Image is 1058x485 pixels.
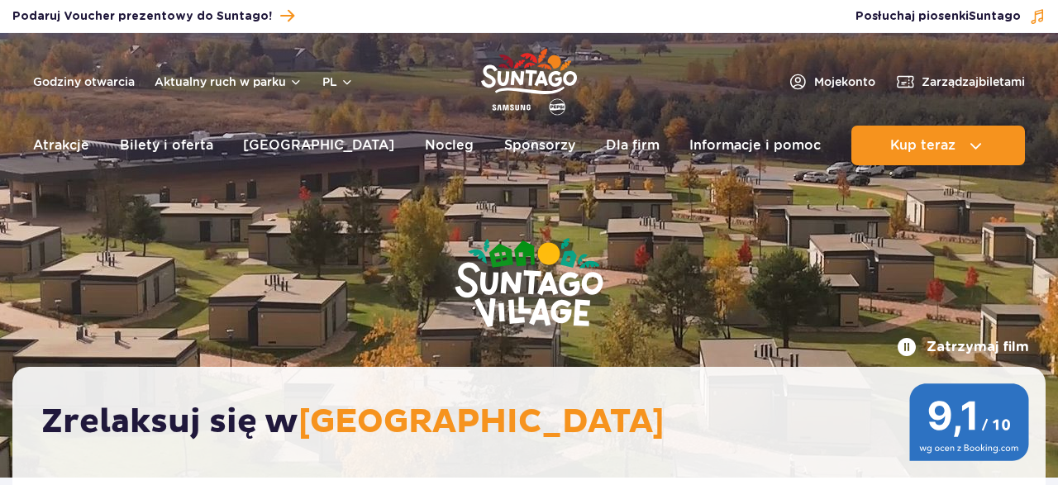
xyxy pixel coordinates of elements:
span: Moje konto [814,74,875,90]
a: Park of Poland [481,41,577,117]
h2: Zrelaksuj się w [41,402,1034,443]
button: Posłuchaj piosenkiSuntago [855,8,1046,25]
span: Posłuchaj piosenki [855,8,1021,25]
button: Zatrzymaj film [897,337,1029,357]
span: [GEOGRAPHIC_DATA] [298,402,665,443]
a: Godziny otwarcia [33,74,135,90]
a: Dla firm [606,126,660,165]
a: Zarządzajbiletami [895,72,1025,92]
a: Informacje i pomoc [689,126,821,165]
a: [GEOGRAPHIC_DATA] [243,126,394,165]
a: Atrakcje [33,126,89,165]
span: Zarządzaj biletami [922,74,1025,90]
a: Podaruj Voucher prezentowy do Suntago! [12,5,294,27]
button: pl [322,74,354,90]
span: Suntago [969,11,1021,22]
img: 9,1/10 wg ocen z Booking.com [909,383,1029,461]
button: Kup teraz [851,126,1025,165]
a: Sponsorzy [504,126,575,165]
button: Aktualny ruch w parku [155,75,303,88]
a: Mojekonto [788,72,875,92]
span: Kup teraz [890,138,956,153]
a: Nocleg [425,126,474,165]
img: Suntago Village [388,174,670,395]
span: Podaruj Voucher prezentowy do Suntago! [12,8,272,25]
a: Bilety i oferta [120,126,213,165]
